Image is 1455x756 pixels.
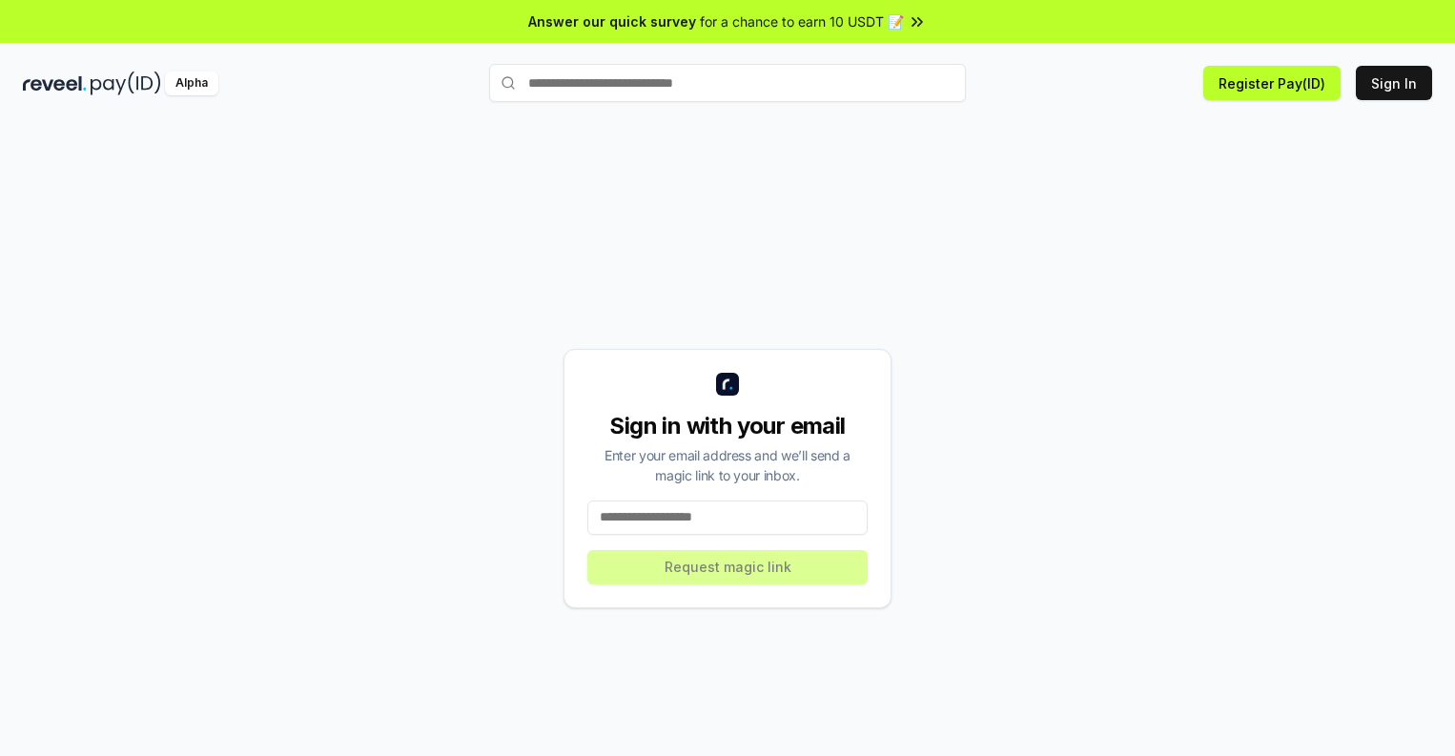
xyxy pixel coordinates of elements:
img: reveel_dark [23,72,87,95]
img: logo_small [716,373,739,396]
button: Sign In [1356,66,1432,100]
span: for a chance to earn 10 USDT 📝 [700,11,904,31]
div: Enter your email address and we’ll send a magic link to your inbox. [587,445,868,485]
span: Answer our quick survey [528,11,696,31]
div: Alpha [165,72,218,95]
button: Register Pay(ID) [1203,66,1341,100]
div: Sign in with your email [587,411,868,441]
img: pay_id [91,72,161,95]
